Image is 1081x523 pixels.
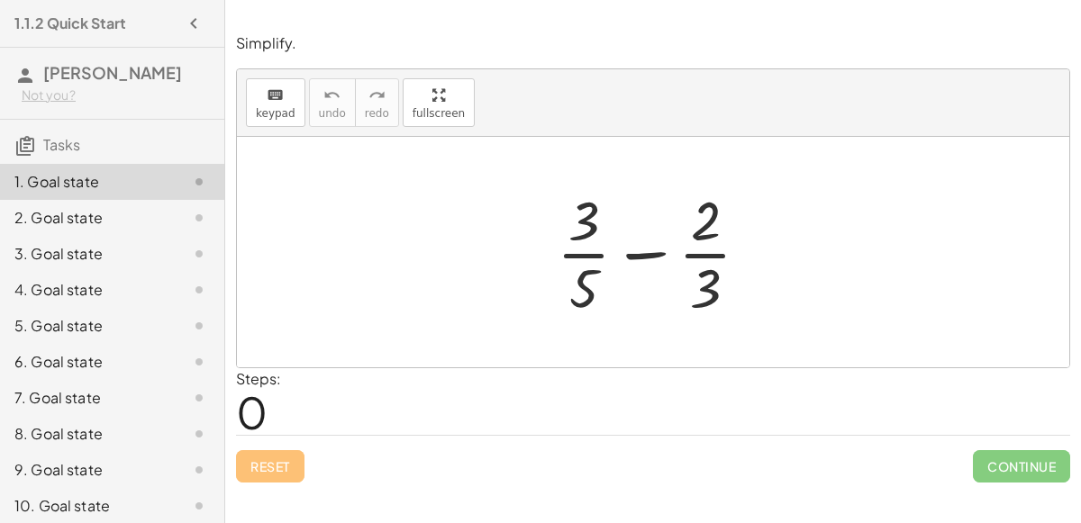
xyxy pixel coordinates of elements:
[309,78,356,127] button: undoundo
[14,13,126,34] h4: 1.1.2 Quick Start
[365,107,389,120] span: redo
[22,86,210,104] div: Not you?
[188,171,210,193] i: Task not started.
[188,387,210,409] i: Task not started.
[14,315,159,337] div: 5. Goal state
[14,387,159,409] div: 7. Goal state
[246,78,305,127] button: keyboardkeypad
[403,78,475,127] button: fullscreen
[43,135,80,154] span: Tasks
[355,78,399,127] button: redoredo
[236,33,1070,54] p: Simplify.
[14,207,159,229] div: 2. Goal state
[188,315,210,337] i: Task not started.
[188,279,210,301] i: Task not started.
[188,351,210,373] i: Task not started.
[188,459,210,481] i: Task not started.
[413,107,465,120] span: fullscreen
[43,62,182,83] span: [PERSON_NAME]
[188,243,210,265] i: Task not started.
[14,351,159,373] div: 6. Goal state
[188,495,210,517] i: Task not started.
[256,107,295,120] span: keypad
[14,459,159,481] div: 9. Goal state
[14,171,159,193] div: 1. Goal state
[323,85,341,106] i: undo
[368,85,386,106] i: redo
[14,279,159,301] div: 4. Goal state
[14,495,159,517] div: 10. Goal state
[236,369,281,388] label: Steps:
[188,423,210,445] i: Task not started.
[14,243,159,265] div: 3. Goal state
[14,423,159,445] div: 8. Goal state
[267,85,284,106] i: keyboard
[188,207,210,229] i: Task not started.
[236,384,268,439] span: 0
[319,107,346,120] span: undo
